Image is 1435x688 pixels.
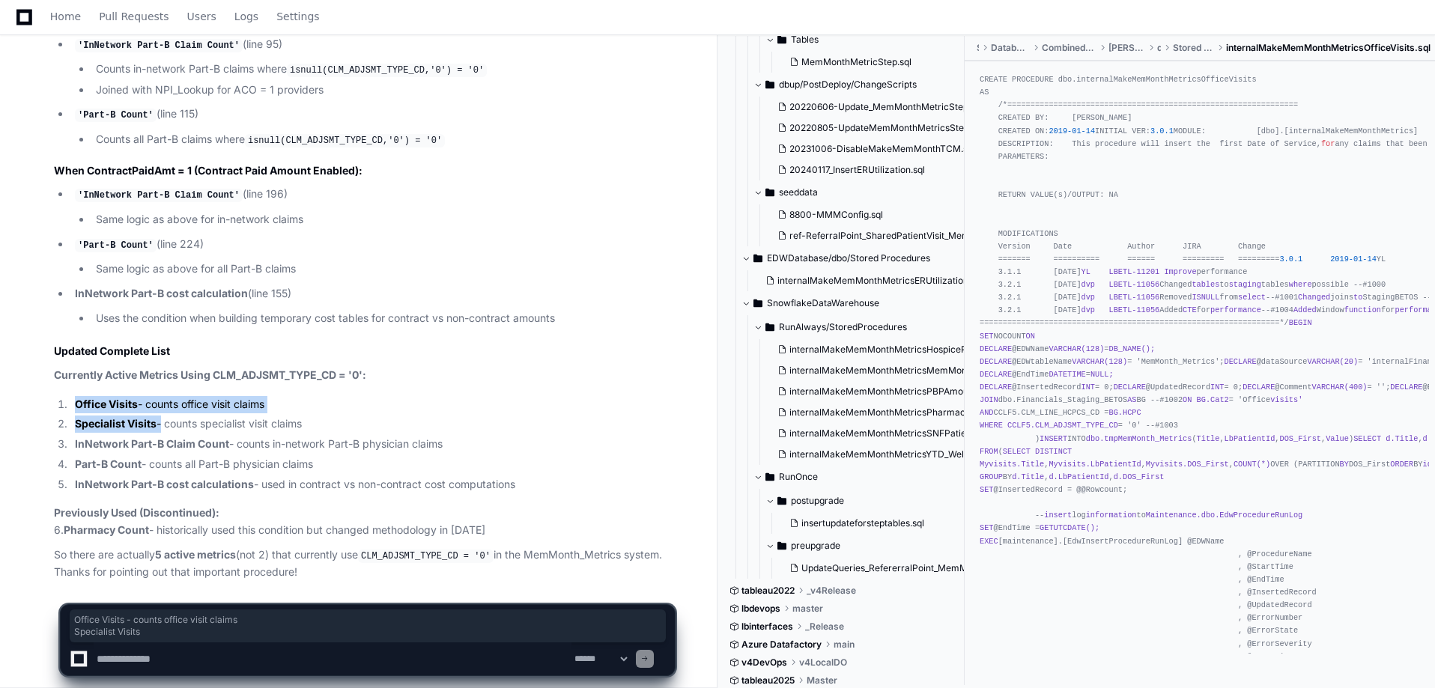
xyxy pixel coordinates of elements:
span: RunOnce [779,471,818,483]
span: staging [1229,280,1261,289]
span: LBETL-11201 [1109,267,1160,276]
span: INT [1210,383,1224,392]
span: dvp [1081,293,1095,302]
span: INT [1081,383,1095,392]
li: Same logic as above for in-network claims [91,211,675,228]
span: for [1321,139,1335,148]
button: seeddata [753,180,977,204]
svg: Directory [765,468,774,486]
span: JOIN [980,395,998,404]
strong: Currently Active Metrics Using CLM_ADJSMT_TYPE_CD = '0': [54,368,366,381]
span: Value [1326,434,1349,443]
button: internalMakeMemMonthMetricsPBPAmountPartAnB.sql [771,381,980,402]
button: internalMakeMemMonthMetricsSNFPatients.sql [771,423,980,444]
span: DECLARE [980,344,1012,353]
button: ref-ReferralPoint_SharedPatientVisit_MemMonthMetricStep.sql [771,225,980,246]
span: BEGIN [1289,318,1312,327]
li: - counts office visit claims [70,396,675,413]
button: SnowflakeDataWarehouse [741,291,965,315]
button: 20220606-Update_MemMonthMetricStep.sql [771,97,980,118]
span: LBETL-11056 [1109,293,1160,302]
span: LBETL-11056 [1109,280,1160,289]
li: Joined with NPI_Lookup for ACO = 1 providers [91,82,675,99]
svg: Directory [777,31,786,49]
span: DATETIME [1049,370,1085,379]
span: performance [1210,305,1261,314]
span: BG.Cat2 [1197,395,1229,404]
span: ON [1183,395,1192,404]
button: 20231006-DisableMakeMemMonthTCM.sql [771,138,980,159]
span: VARCHAR(400) [1312,383,1368,392]
span: 3.0 [1150,127,1164,136]
span: dvp [1081,305,1095,314]
li: Same logic as above for all Part-B claims [91,261,675,278]
span: SELECT [1353,434,1381,443]
h2: Updated Complete List [54,344,675,359]
span: to [1353,293,1362,302]
p: (line 115) [75,106,675,124]
span: [PERSON_NAME] [1108,42,1146,54]
li: - used in contract vs non-contract cost computations [70,476,675,493]
span: WHERE [980,421,1003,430]
span: d.Title [1012,472,1044,481]
button: UpdateQueries_RefererralPoint_MemMonthMetricStep.sql [783,558,992,579]
span: -01 [1067,127,1081,136]
span: Myvisits.DOS_First [1146,460,1229,469]
span: VARCHAR(128) [1049,344,1104,353]
button: RunAlways/StoredProcedures [753,315,977,339]
span: Pull Requests [99,12,169,21]
button: EDWDatabase/dbo/Stored Procedures [741,246,965,270]
span: internalMakeMemMonthMetricsHospicePatients.sql [789,344,1010,356]
span: BG.HCPC [1109,408,1141,417]
button: internalMakeMemMonthMetricsYTD_WellnessVisit.sql [771,444,980,465]
code: isnull(CLM_ADJSMT_TYPE_CD,'0') = '0' [245,134,445,147]
li: - counts in-network Part-B physician claims [70,436,675,453]
span: internalMakeMemMonthMetricsSNFPatients.sql [789,427,993,439]
span: Logs [234,12,258,21]
li: - counts specialist visit claims [70,415,675,433]
span: Home [50,12,81,21]
span: DECLARE [1243,383,1275,392]
code: 'InNetwork Part-B Claim Count' [75,39,243,52]
code: isnull(CLM_ADJSMT_TYPE_CD,'0') = '0' [287,64,487,77]
span: preupgrade [791,540,840,552]
span: COUNT(*) [1234,460,1270,469]
span: information [1086,511,1137,520]
button: postupgrade [765,489,989,513]
span: ORDER [1390,460,1413,469]
strong: InNetwork Part-B Claim Count [75,437,229,450]
span: 2019 [1330,255,1349,264]
button: internalMakeMemMonthMetricsHospicePatients.sql [771,339,980,360]
span: DB_NAME(); [1109,344,1156,353]
span: d.Title [1386,434,1418,443]
strong: InNetwork Part-B cost calculations [75,478,254,490]
span: RunAlways/StoredProcedures [779,321,907,333]
span: DECLARE [980,357,1012,366]
button: Tables [765,28,989,52]
button: internalMakeMemMonthMetricsMemMonth.sql [771,360,980,381]
span: .1 [1293,255,1302,264]
h4: When ContractPaidAmt = 1 (Contract Paid Amount Enabled): [54,163,675,178]
button: insertupdateforsteptables.sql [783,513,980,534]
span: internalMakeMemMonthMetricsMemMonth.sql [789,365,989,377]
span: Myvisits.Title [980,460,1044,469]
span: select [1238,293,1266,302]
span: DECLARE [980,383,1012,392]
span: Changed [1298,293,1330,302]
button: preupgrade [765,534,989,558]
span: insertupdateforsteptables.sql [801,517,924,529]
svg: Directory [777,537,786,555]
strong: Pharmacy Count [64,523,149,536]
span: 20240117_InsertERUtilization.sql [789,164,925,176]
span: Myvisits.LbPatientId [1049,460,1141,469]
strong: Part-B Count [75,457,142,470]
span: SnowflakeDataWarehouse [767,297,879,309]
button: 8800-MMMConfig.sql [771,204,980,225]
span: INSERT [1040,434,1067,443]
span: internalMakeMemMonthMetricsPharmacyCostsCounts.sql [789,407,1039,418]
span: 20231006-DisableMakeMemMonthTCM.sql [789,143,975,155]
span: tables [1192,280,1219,289]
p: 6. - historically used this condition but changed methodology in [DATE] [54,505,675,539]
span: d.DOS_First [1114,472,1165,481]
li: Counts in-network Part-B claims where [91,61,675,79]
